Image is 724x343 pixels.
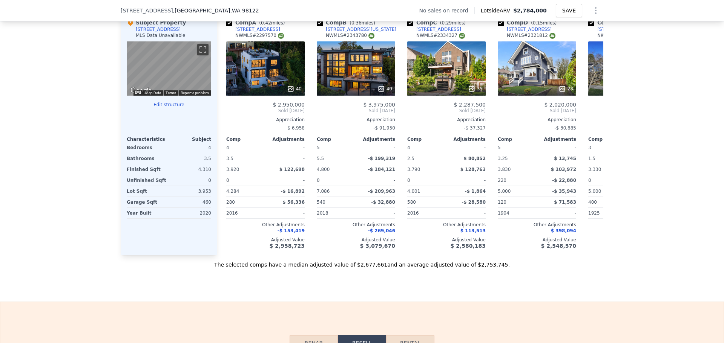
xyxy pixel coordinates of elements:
div: 4 [170,142,211,153]
button: SAVE [556,4,582,17]
span: $ 128,763 [460,167,486,172]
span: 0.15 [533,20,543,26]
div: Adjusted Value [588,237,667,243]
div: 5.5 [317,153,354,164]
div: Comp C [407,19,469,26]
div: 35 [468,85,483,93]
div: 2016 [226,208,264,218]
div: - [448,142,486,153]
span: 3 [588,145,591,150]
span: 0 [226,178,229,183]
div: 3.5 [170,153,211,164]
span: $2,784,000 [513,8,547,14]
span: $ 103,972 [551,167,576,172]
div: - [267,153,305,164]
span: $ 2,950,000 [273,102,305,108]
div: Bedrooms [127,142,167,153]
div: Comp [588,136,627,142]
span: , WA 98122 [230,8,259,14]
div: Adjustments [446,136,486,142]
div: The selected comps have a median adjusted value of $2,677,661 and an average adjusted value of $2... [121,255,603,268]
button: Map Data [145,90,161,96]
div: Unfinished Sqft [127,175,167,186]
div: - [357,142,395,153]
div: Adjustments [356,136,395,142]
a: Report a problem [181,91,209,95]
span: 3,790 [407,167,420,172]
span: 0 [317,178,320,183]
span: $ 56,336 [282,200,305,205]
span: $ 2,548,570 [541,243,576,249]
div: - [357,175,395,186]
span: -$ 32,880 [371,200,395,205]
div: 3.5 [226,153,264,164]
span: [STREET_ADDRESS] [121,7,173,14]
span: -$ 30,885 [554,125,576,131]
span: -$ 153,419 [278,228,305,233]
div: Comp E [588,19,649,26]
div: Comp [226,136,265,142]
span: Sold [DATE] [226,108,305,114]
span: -$ 22,880 [552,178,576,183]
div: NWMLS # 2321812 [507,32,555,39]
span: ( miles) [528,20,560,26]
div: 40 [287,85,302,93]
div: NWMLS # 2297570 [235,32,284,39]
span: $ 3,079,670 [360,243,395,249]
div: - [538,208,576,218]
span: 0 [588,178,591,183]
div: Other Adjustments [588,222,667,228]
div: Comp [498,136,537,142]
div: Year Built [127,208,167,218]
span: Sold [DATE] [317,108,395,114]
div: 2018 [317,208,354,218]
span: 5,000 [588,189,601,194]
div: Appreciation [588,117,667,123]
div: 1904 [498,208,535,218]
div: Adjusted Value [498,237,576,243]
a: [STREET_ADDRESS] [588,26,642,32]
div: Appreciation [317,117,395,123]
div: 3,953 [170,186,211,197]
span: -$ 91,950 [373,125,395,131]
span: Sold [DATE] [588,108,667,114]
span: 7,086 [317,189,330,194]
img: NWMLS Logo [278,33,284,39]
span: -$ 199,319 [368,156,395,161]
div: Map [127,41,211,96]
div: [STREET_ADDRESS] [416,26,461,32]
span: 400 [588,200,597,205]
div: - [448,208,486,218]
div: - [267,175,305,186]
span: , [GEOGRAPHIC_DATA] [173,7,259,14]
span: 4 [226,145,229,150]
span: 3,920 [226,167,239,172]
div: 3.25 [498,153,535,164]
div: 2016 [407,208,445,218]
div: NWMLS # 2332744 [597,32,646,39]
button: Edit structure [127,102,211,108]
div: Adjusted Value [226,237,305,243]
span: Sold [DATE] [407,108,486,114]
div: Comp A [226,19,288,26]
span: 5 [317,145,320,150]
span: $ 113,513 [460,228,486,233]
div: - [357,208,395,218]
span: ( miles) [437,20,469,26]
div: Street View [127,41,211,96]
span: $ 2,958,723 [270,243,305,249]
span: Sold [DATE] [498,108,576,114]
span: -$ 35,943 [552,189,576,194]
span: 3,330 [588,167,601,172]
span: $ 2,287,500 [454,102,486,108]
div: Other Adjustments [226,222,305,228]
span: 5 [498,145,501,150]
span: 3,830 [498,167,511,172]
a: [STREET_ADDRESS] [226,26,280,32]
div: - [267,208,305,218]
a: Terms (opens in new tab) [166,91,176,95]
span: 540 [317,200,325,205]
div: 1.5 [588,153,626,164]
span: $ 71,583 [554,200,576,205]
span: 5,000 [498,189,511,194]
